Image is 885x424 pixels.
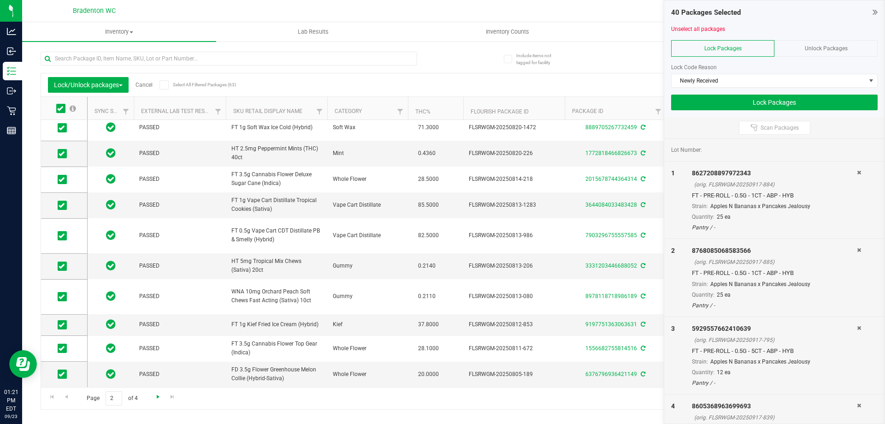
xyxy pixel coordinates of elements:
[639,124,645,131] span: Sync from Compliance System
[585,232,637,239] a: 7903296755557585
[469,175,559,184] span: FLSRWGM-20250814-218
[639,150,645,156] span: Sync from Compliance System
[694,336,857,344] div: (orig. FLSRWGM-20250917-795)
[333,262,402,270] span: Gummy
[694,413,857,422] div: (orig. FLSRWGM-20250917-839)
[671,26,725,32] a: Unselect all packages
[672,74,866,87] span: Newly Received
[704,45,742,52] span: Lock Packages
[285,28,341,36] span: Lab Results
[413,259,440,273] span: 0.2140
[585,263,637,269] a: 3331203446688052
[48,77,129,93] button: Lock/Unlock packages
[231,170,322,188] span: FT 3.5g Cannabis Flower Deluxe Sugar Cane (Indica)
[141,108,213,114] a: External Lab Test Result
[231,144,322,162] span: HT 2.5mg Peppermint Mints (THC) 40ct
[469,201,559,209] span: FLSRWGM-20250813-1283
[639,321,645,328] span: Sync from Compliance System
[333,175,402,184] span: Whole Flower
[79,391,145,406] span: Page of 4
[761,124,799,131] span: Scan Packages
[312,104,327,119] a: Filter
[692,292,714,298] span: Quantity:
[139,370,220,379] span: PASSED
[585,345,637,352] a: 1556682755814516
[333,149,402,158] span: Mint
[692,346,857,356] div: FT - PRE-ROLL - 0.5G - 5CT - ABP - HYB
[413,147,440,160] span: 0.4360
[585,176,637,182] a: 2015678744364314
[7,106,16,115] inline-svg: Retail
[692,301,857,310] div: Pantry / -
[231,257,322,275] span: HT 5mg Tropical Mix Chews (Sativa) 20ct
[694,180,857,189] div: (orig. FLSRWGM-20250917-884)
[692,358,708,365] span: Strain:
[4,388,18,413] p: 01:21 PM EDT
[469,149,559,158] span: FLSRWGM-20250820-226
[106,342,116,355] span: In Sync
[94,108,130,114] a: Sync Status
[106,259,116,272] span: In Sync
[692,379,857,387] div: Pantry / -
[106,121,116,134] span: In Sync
[469,370,559,379] span: FLSRWGM-20250805-189
[710,358,810,365] span: Apples N Bananas x Pancakes Jealousy
[413,368,443,381] span: 20.0000
[413,229,443,242] span: 82.5000
[139,231,220,240] span: PASSED
[231,365,322,383] span: FD 3.5g Flower Greenhouse Melon Collie (Hybrid-Sativa)
[333,320,402,329] span: Kief
[671,325,675,332] span: 3
[692,401,857,411] div: 8605368963699693
[585,202,637,208] a: 3644084033483428
[692,214,714,220] span: Quantity:
[692,246,857,256] div: 8768085068583566
[393,104,408,119] a: Filter
[413,198,443,212] span: 85.5000
[70,105,76,112] span: Select all records on this page
[585,321,637,328] a: 9197751363063631
[572,108,603,114] a: Package ID
[639,176,645,182] span: Sync from Compliance System
[585,371,637,377] a: 6376796936421149
[41,52,417,66] input: Search Package ID, Item Name, SKU, Lot or Part Number...
[639,263,645,269] span: Sync from Compliance System
[639,232,645,239] span: Sync from Compliance System
[231,340,322,357] span: FT 3.5g Cannabis Flower Top Gear (Indica)
[173,82,219,87] span: Select All Filtered Packages (63)
[413,342,443,355] span: 28.1000
[7,86,16,96] inline-svg: Outbound
[333,344,402,353] span: Whole Flower
[639,371,645,377] span: Sync from Compliance System
[106,318,116,331] span: In Sync
[639,293,645,299] span: Sync from Compliance System
[692,281,708,287] span: Strain:
[9,350,37,378] iframe: Resource center
[106,368,116,381] span: In Sync
[139,201,220,209] span: PASSED
[139,344,220,353] span: PASSED
[692,223,857,232] div: Pantry / -
[45,391,59,404] a: Go to the first page
[805,45,848,52] span: Unlock Packages
[413,173,443,186] span: 28.5000
[73,7,116,15] span: Bradenton WC
[692,168,857,178] div: 8627208897972343
[717,369,731,376] span: 12 ea
[106,391,122,406] input: 2
[710,203,810,209] span: Apples N Bananas x Pancakes Jealousy
[333,292,402,301] span: Gummy
[59,391,73,404] a: Go to the previous page
[106,173,116,185] span: In Sync
[139,262,220,270] span: PASSED
[7,66,16,76] inline-svg: Inventory
[739,121,810,135] button: Scan Packages
[151,391,165,404] a: Go to the next page
[585,124,637,131] a: 8889705267732459
[671,95,878,110] button: Lock Packages
[231,287,322,305] span: WNA 10mg Orchard Peach Soft Chews Fast Acting (Sativa) 10ct
[333,231,402,240] span: Vape Cart Distillate
[469,231,559,240] span: FLSRWGM-20250813-986
[54,81,123,89] span: Lock/Unlock packages
[231,227,322,244] span: FT 0.5g Vape Cart CDT Distillate PB & Smelly (Hybrid)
